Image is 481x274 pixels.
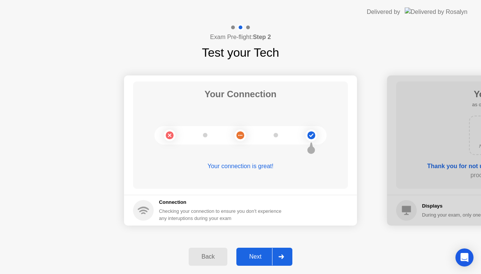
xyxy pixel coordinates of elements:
[191,253,225,260] div: Back
[455,248,473,266] div: Open Intercom Messenger
[236,248,292,266] button: Next
[239,253,272,260] div: Next
[159,208,286,222] div: Checking your connection to ensure you don’t experience any interuptions during your exam
[189,248,227,266] button: Back
[202,44,279,62] h1: Test your Tech
[210,33,271,42] h4: Exam Pre-flight:
[204,87,277,101] h1: Your Connection
[133,162,348,171] div: Your connection is great!
[405,8,467,16] img: Delivered by Rosalyn
[159,199,286,206] h5: Connection
[367,8,400,17] div: Delivered by
[253,34,271,40] b: Step 2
